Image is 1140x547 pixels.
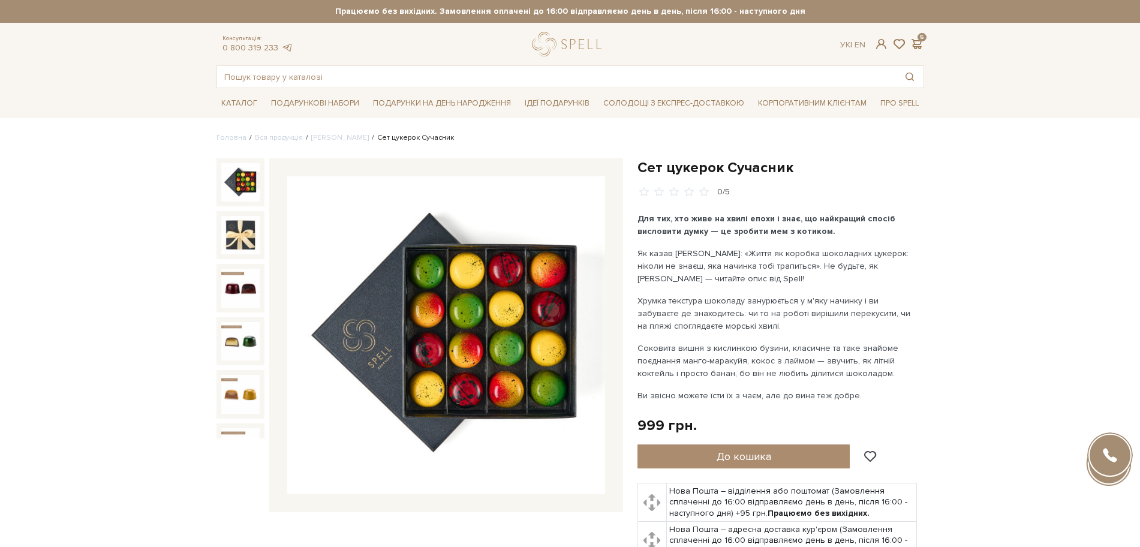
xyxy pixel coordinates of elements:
[221,322,260,360] img: Сет цукерок Сучасник
[896,66,924,88] button: Пошук товару у каталозі
[637,158,924,177] h1: Сет цукерок Сучасник
[221,216,260,254] img: Сет цукерок Сучасник
[637,247,919,285] p: Як казав [PERSON_NAME]: «Життя як коробка шоколадних цукерок: ніколи не знаєш, яка начинка тобі т...
[255,133,303,142] a: Вся продукція
[637,416,697,435] div: 999 грн.
[532,32,607,56] a: logo
[520,94,594,113] span: Ідеї подарунків
[222,35,293,43] span: Консультація:
[222,43,278,53] a: 0 800 319 233
[753,93,871,113] a: Корпоративним клієнтам
[221,428,260,467] img: Сет цукерок Сучасник
[369,133,454,143] li: Сет цукерок Сучасник
[637,389,919,402] p: Ви звісно можете їсти їх з чаєм, але до вина теж добре.
[221,163,260,202] img: Сет цукерок Сучасник
[323,6,818,17] strong: Працюємо без вихідних. Замовлення оплачені до 16:00 відправляємо день в день, після 16:00 - насту...
[221,375,260,413] img: Сет цукерок Сучасник
[717,187,730,198] div: 0/5
[287,176,605,494] img: Сет цукерок Сучасник
[598,93,749,113] a: Солодощі з експрес-доставкою
[368,94,516,113] span: Подарунки на День народження
[768,508,870,518] b: Працюємо без вихідних.
[850,40,852,50] span: |
[266,94,364,113] span: Подарункові набори
[717,450,771,463] span: До кошика
[217,66,896,88] input: Пошук товару у каталозі
[840,40,865,50] div: Ук
[311,133,369,142] a: [PERSON_NAME]
[667,483,917,522] td: Нова Пошта – відділення або поштомат (Замовлення сплаченні до 16:00 відправляємо день в день, піс...
[281,43,293,53] a: telegram
[637,444,850,468] button: До кошика
[637,342,919,380] p: Соковита вишня з кислинкою бузини, класичне та таке знайоме поєднання манго-маракуйя, кокос з лай...
[216,133,246,142] a: Головна
[855,40,865,50] a: En
[637,214,895,236] b: Для тих, хто живе на хвилі епохи і знає, що найкращий спосіб висловити думку — це зробити мем з к...
[221,269,260,307] img: Сет цукерок Сучасник
[876,94,924,113] span: Про Spell
[216,94,262,113] span: Каталог
[637,294,919,332] p: Хрумка текстура шоколаду занурюється у м'яку начинку і ви забуваєте де знаходитесь: чи то на робо...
